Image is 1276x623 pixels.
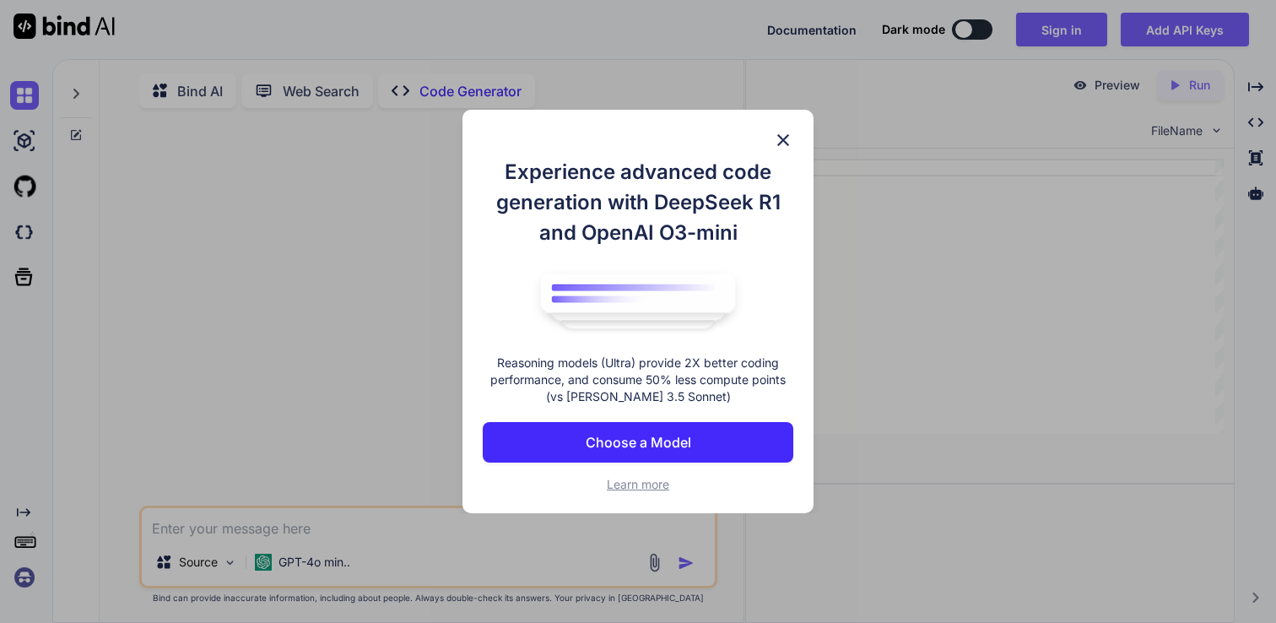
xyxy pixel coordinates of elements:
[528,265,748,338] img: bind logo
[483,355,793,405] p: Reasoning models (Ultra) provide 2X better coding performance, and consume 50% less compute point...
[586,432,691,452] p: Choose a Model
[773,130,793,150] img: close
[483,157,793,248] h1: Experience advanced code generation with DeepSeek R1 and OpenAI O3-mini
[607,477,669,491] span: Learn more
[483,422,793,463] button: Choose a Model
